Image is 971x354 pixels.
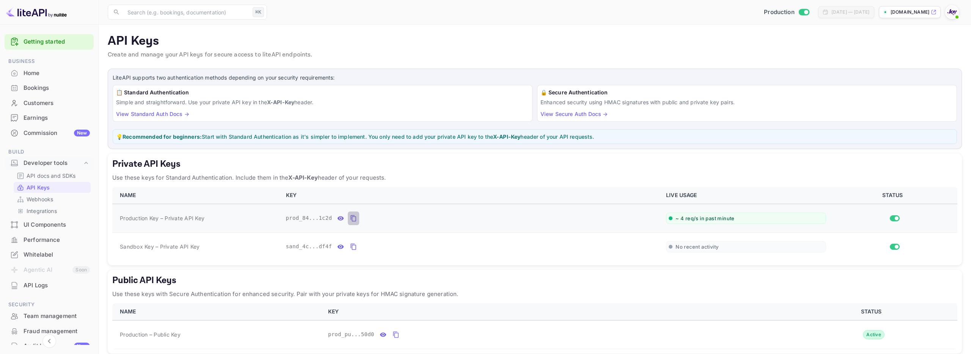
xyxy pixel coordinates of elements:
span: prod_84...1c2d [286,214,332,222]
img: With Joy [946,6,958,18]
a: Audit logsNew [5,339,94,353]
h6: 📋 Standard Authentication [116,88,529,97]
div: API Keys [14,182,91,193]
p: Use these keys with Secure Authentication for enhanced security. Pair with your private keys for ... [112,290,957,299]
span: Build [5,148,94,156]
div: Team management [5,309,94,324]
div: Whitelabel [24,251,90,259]
div: New [74,343,90,349]
p: Create and manage your API keys for secure access to liteAPI endpoints. [108,50,962,60]
th: LIVE USAGE [661,187,831,204]
span: Production [764,8,795,17]
p: [DOMAIN_NAME] [891,9,929,16]
span: sand_4c...df4f [286,243,332,251]
p: Webhooks [27,195,53,203]
div: Earnings [24,114,90,122]
div: Team management [24,312,90,321]
table: public api keys table [112,303,957,349]
div: [DATE] — [DATE] [831,9,869,16]
div: Fraud management [5,324,94,339]
div: Earnings [5,111,94,125]
strong: Recommended for beginners: [123,133,202,140]
div: Customers [5,96,94,111]
strong: X-API-Key [288,174,317,181]
a: Whitelabel [5,247,94,262]
div: Home [24,69,90,78]
div: UI Components [5,218,94,232]
strong: X-API-Key [493,133,520,140]
a: Webhooks [17,195,88,203]
input: Search (e.g. bookings, documentation) [123,5,250,20]
h5: Public API Keys [112,274,957,287]
div: Performance [5,233,94,247]
a: View Standard Auth Docs → [116,111,189,117]
table: private api keys table [112,187,957,261]
div: New [74,130,90,136]
a: API Keys [17,183,88,191]
div: Bookings [5,81,94,96]
a: Fraud management [5,324,94,338]
p: Integrations [27,207,57,215]
div: Home [5,66,94,81]
th: KEY [324,303,788,320]
div: Fraud management [24,327,90,336]
p: LiteAPI supports two authentication methods depending on your security requirements: [113,74,957,82]
a: Bookings [5,81,94,95]
div: Getting started [5,34,94,50]
a: CommissionNew [5,126,94,140]
a: UI Components [5,218,94,232]
a: Home [5,66,94,80]
div: Developer tools [24,159,82,168]
div: Active [863,330,885,339]
p: Enhanced security using HMAC signatures with public and private key pairs. [540,98,954,106]
a: Customers [5,96,94,110]
h6: 🔒 Secure Authentication [540,88,954,97]
p: API Keys [108,34,962,49]
span: prod_pu...50d0 [328,331,374,338]
div: Commission [24,129,90,138]
div: UI Components [24,221,90,229]
th: NAME [112,187,281,204]
div: Developer tools [5,157,94,170]
a: Earnings [5,111,94,125]
div: Customers [24,99,90,108]
div: Integrations [14,205,91,216]
button: Collapse navigation [42,334,56,348]
div: API Logs [24,281,90,290]
span: Security [5,301,94,309]
span: Production Key – Private API Key [120,214,204,222]
div: Whitelabel [5,247,94,262]
th: KEY [281,187,662,204]
a: View Secure Auth Docs → [540,111,608,117]
div: API docs and SDKs [14,170,91,181]
h5: Private API Keys [112,158,957,170]
a: API Logs [5,278,94,292]
div: Audit logs [24,342,90,351]
a: Integrations [17,207,88,215]
strong: X-API-Key [267,99,294,105]
a: API docs and SDKs [17,172,88,180]
div: CommissionNew [5,126,94,141]
div: Bookings [24,84,90,92]
p: API docs and SDKs [27,172,76,180]
div: Webhooks [14,194,91,205]
span: Production – Public Key [120,331,181,338]
span: No recent activity [676,244,718,250]
p: Simple and straightforward. Use your private API key in the header. [116,98,529,106]
a: Performance [5,233,94,247]
a: Team management [5,309,94,323]
th: STATUS [831,187,957,204]
span: Business [5,57,94,66]
div: ⌘K [253,7,264,17]
th: NAME [112,303,324,320]
p: Use these keys for Standard Authentication. Include them in the header of your requests. [112,173,957,182]
a: Getting started [24,38,90,46]
img: LiteAPI logo [6,6,67,18]
p: 💡 Start with Standard Authentication as it's simpler to implement. You only need to add your priv... [116,133,954,141]
span: Sandbox Key – Private API Key [120,243,200,251]
div: Performance [24,236,90,244]
th: STATUS [788,303,957,320]
span: ~ 4 req/s in past minute [676,215,735,222]
p: API Keys [27,183,50,191]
